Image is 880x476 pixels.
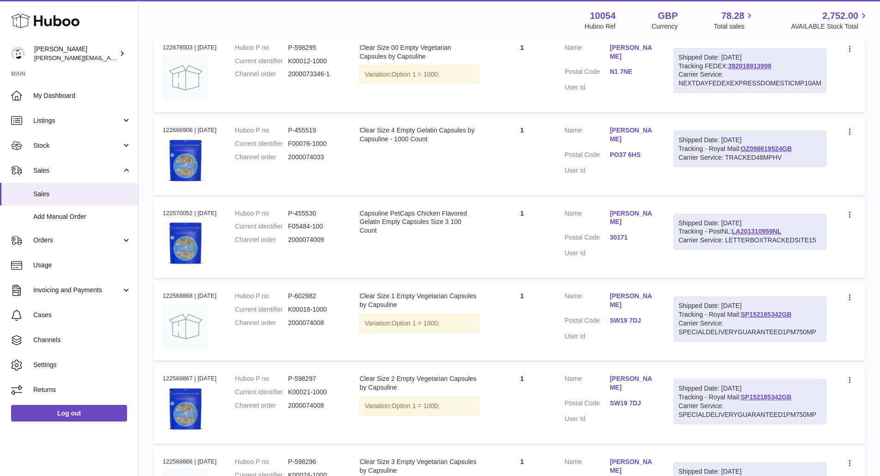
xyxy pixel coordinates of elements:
[288,319,341,327] dd: 2000074008
[33,236,121,245] span: Orders
[714,22,755,31] span: Total sales
[610,209,655,227] a: [PERSON_NAME]
[33,261,131,270] span: Usage
[610,374,655,392] a: [PERSON_NAME]
[728,62,771,70] a: 392018913999
[721,10,744,22] span: 78.28
[33,311,131,319] span: Cases
[564,249,610,258] dt: User Id
[741,311,792,318] a: SP152185342GB
[714,10,755,31] a: 78.28 Total sales
[564,415,610,423] dt: User Id
[679,136,821,145] div: Shipped Date: [DATE]
[585,22,616,31] div: Huboo Ref
[679,402,821,419] div: Carrier Service: SPECIALDELIVERYGUARANTEED1PM750MP
[679,384,821,393] div: Shipped Date: [DATE]
[235,43,288,52] dt: Huboo P no
[288,43,341,52] dd: P-598295
[163,458,217,466] div: 122568866 | [DATE]
[11,405,127,422] a: Log out
[288,458,341,466] dd: P-598296
[610,316,655,325] a: SW19 7DJ
[679,53,821,62] div: Shipped Date: [DATE]
[288,139,341,148] dd: F00076-1000
[610,458,655,475] a: [PERSON_NAME]
[392,402,440,410] span: Option 1 = 1000;
[564,374,610,394] dt: Name
[359,65,479,84] div: Variation:
[235,374,288,383] dt: Huboo P no
[732,228,781,235] a: LA201310959NL
[33,336,131,344] span: Channels
[679,301,821,310] div: Shipped Date: [DATE]
[288,126,341,135] dd: P-455519
[235,458,288,466] dt: Huboo P no
[674,214,826,250] div: Tracking - PostNL:
[163,374,217,383] div: 122568867 | [DATE]
[288,70,341,78] dd: 2000073346-1
[679,236,821,245] div: Carrier Service: LETTERBOXTRACKEDSITE15
[163,303,209,349] img: no-photo.jpg
[564,209,610,229] dt: Name
[822,10,858,22] span: 2,752.00
[359,397,479,416] div: Variation:
[288,292,341,301] dd: P-602982
[791,22,869,31] span: AVAILABLE Stock Total
[564,83,610,92] dt: User Id
[359,126,479,144] div: Clear Size 4 Empty Gelatin Capsules by Capsuline - 1000 Count
[235,139,288,148] dt: Current identifier
[489,34,555,112] td: 1
[33,361,131,369] span: Settings
[33,116,121,125] span: Listings
[235,153,288,162] dt: Channel order
[489,200,555,278] td: 1
[235,209,288,218] dt: Huboo P no
[489,365,555,443] td: 1
[679,153,821,162] div: Carrier Service: TRACKED48MPHV
[741,393,792,401] a: SP152185342GB
[33,91,131,100] span: My Dashboard
[679,467,821,476] div: Shipped Date: [DATE]
[359,314,479,333] div: Variation:
[163,54,209,101] img: no-photo.jpg
[674,48,826,93] div: Tracking FEDEX:
[679,70,821,88] div: Carrier Service: NEXTDAYFEDEXEXPRESSDOMESTICMP10AM
[288,153,341,162] dd: 2000074033
[392,71,440,78] span: Option 1 = 1000;
[235,70,288,78] dt: Channel order
[610,399,655,408] a: SW19 7DJ
[564,316,610,327] dt: Postal Code
[34,45,117,62] div: [PERSON_NAME]
[741,145,792,152] a: OZ098619524GB
[679,319,821,337] div: Carrier Service: SPECIALDELIVERYGUARANTEED1PM750MP
[652,22,678,31] div: Currency
[235,401,288,410] dt: Channel order
[163,386,209,432] img: 49cf1cb4-3f0b-4a4c-95f1-14edb63d4a44.jpg
[359,374,479,392] div: Clear Size 2 Empty Vegetarian Capsules by Capsuline
[564,151,610,162] dt: Postal Code
[288,222,341,231] dd: F05484-100
[288,401,341,410] dd: 2000074008
[590,10,616,22] strong: 10054
[163,292,217,300] div: 122568868 | [DATE]
[610,292,655,309] a: [PERSON_NAME]
[564,233,610,244] dt: Postal Code
[33,141,121,150] span: Stock
[33,190,131,199] span: Sales
[163,43,217,52] div: 122678503 | [DATE]
[33,166,121,175] span: Sales
[658,10,678,22] strong: GBP
[288,235,341,244] dd: 2000074009
[33,286,121,295] span: Invoicing and Payments
[288,374,341,383] dd: P-598297
[610,126,655,144] a: [PERSON_NAME]
[674,131,826,167] div: Tracking - Royal Mail:
[392,319,440,327] span: Option 1 = 1000;
[359,458,479,475] div: Clear Size 3 Empty Vegetarian Capsules by Capsuline
[359,209,479,235] div: Capsuline PetCaps Chicken Flavored Gelatin Empty Capsules Size 3 100 Count
[235,305,288,314] dt: Current identifier
[564,67,610,78] dt: Postal Code
[359,43,479,61] div: Clear Size 00 Empty Vegetarian Capsules by Capsuline
[564,43,610,63] dt: Name
[163,209,217,217] div: 122570052 | [DATE]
